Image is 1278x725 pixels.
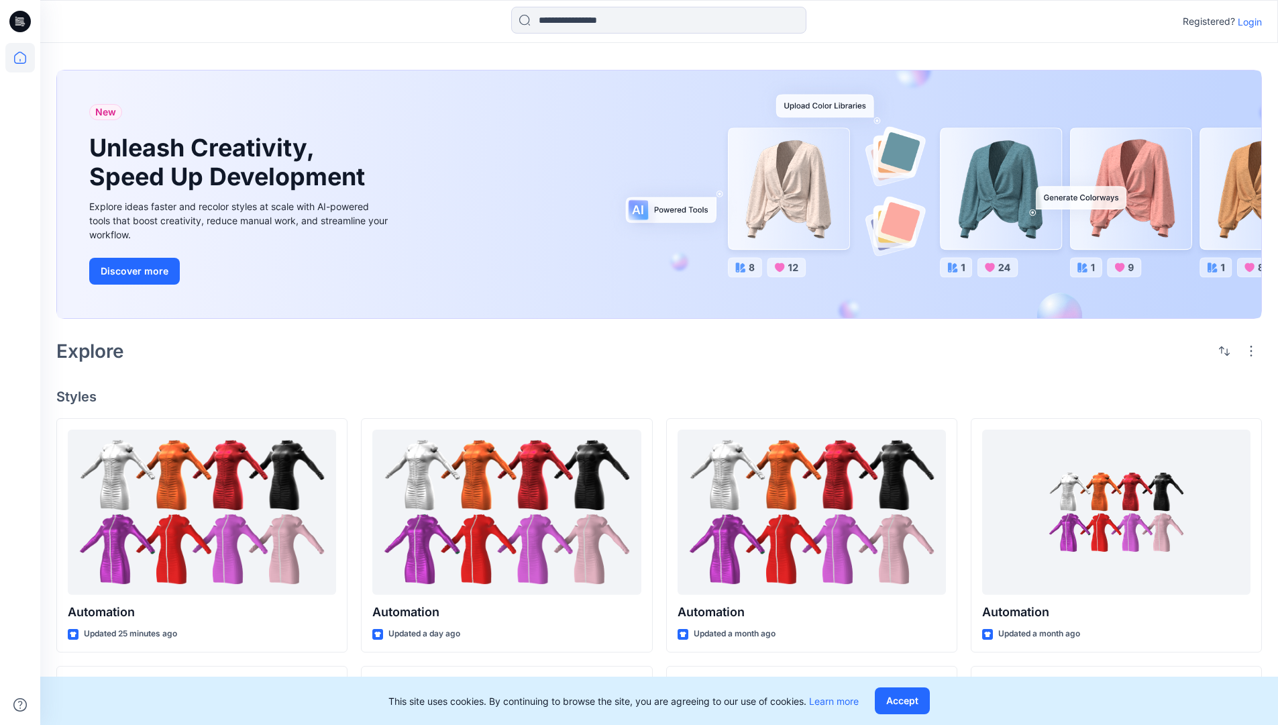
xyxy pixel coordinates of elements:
[678,430,946,595] a: Automation
[89,199,391,242] div: Explore ideas faster and recolor styles at scale with AI-powered tools that boost creativity, red...
[89,258,391,285] a: Discover more
[998,627,1080,641] p: Updated a month ago
[89,134,371,191] h1: Unleash Creativity, Speed Up Development
[56,389,1262,405] h4: Styles
[694,627,776,641] p: Updated a month ago
[84,627,177,641] p: Updated 25 minutes ago
[1238,15,1262,29] p: Login
[89,258,180,285] button: Discover more
[56,340,124,362] h2: Explore
[388,627,460,641] p: Updated a day ago
[982,430,1250,595] a: Automation
[982,603,1250,622] p: Automation
[68,603,336,622] p: Automation
[875,687,930,714] button: Accept
[68,430,336,595] a: Automation
[809,695,859,707] a: Learn more
[678,603,946,622] p: Automation
[1183,13,1235,30] p: Registered?
[388,694,859,708] p: This site uses cookies. By continuing to browse the site, you are agreeing to our use of cookies.
[95,104,116,120] span: New
[372,603,641,622] p: Automation
[372,430,641,595] a: Automation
